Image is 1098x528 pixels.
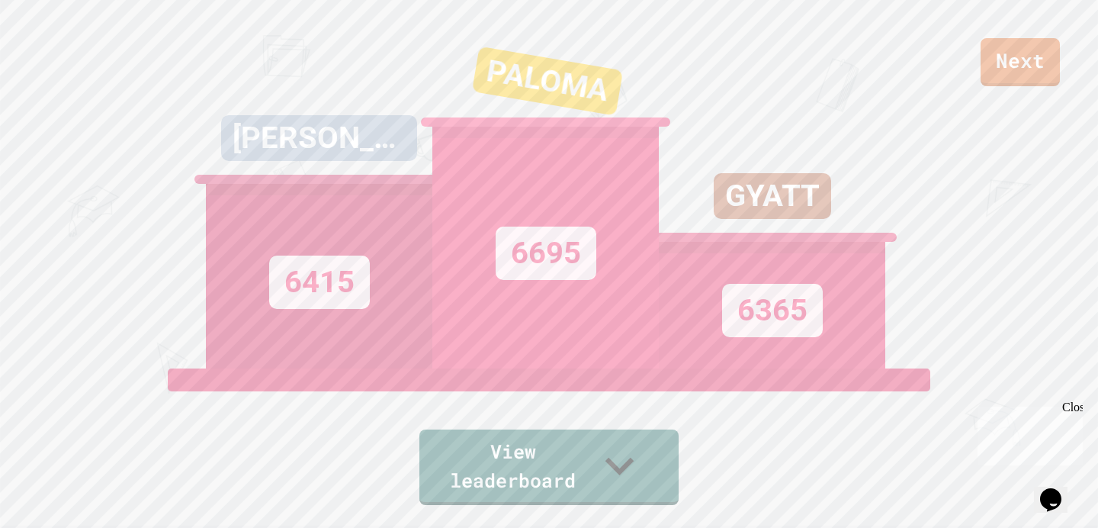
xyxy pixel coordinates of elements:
iframe: chat widget [971,401,1083,465]
div: Chat with us now!Close [6,6,105,97]
a: Next [981,38,1060,86]
div: 6365 [722,284,823,337]
a: View leaderboard [419,430,679,505]
div: PALOMA [472,46,623,115]
div: 6695 [496,227,596,280]
div: [PERSON_NAME] [221,115,417,161]
iframe: chat widget [1034,467,1083,513]
div: GYATT [714,173,831,219]
div: 6415 [269,256,370,309]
